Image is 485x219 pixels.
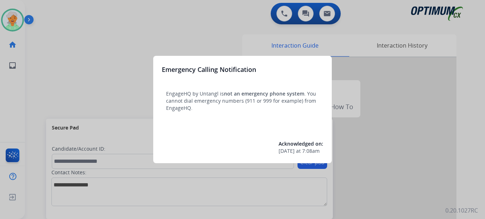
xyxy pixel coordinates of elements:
span: [DATE] [279,147,295,155]
span: not an emergency phone system [224,90,304,97]
p: 0.20.1027RC [445,206,478,215]
p: EngageHQ by Untangl is . You cannot dial emergency numbers (911 or 999 for example) from EngageHQ. [166,90,319,112]
span: Acknowledged on: [279,140,323,147]
h3: Emergency Calling Notification [162,64,256,74]
div: at [279,147,323,155]
span: 7:08am [302,147,320,155]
